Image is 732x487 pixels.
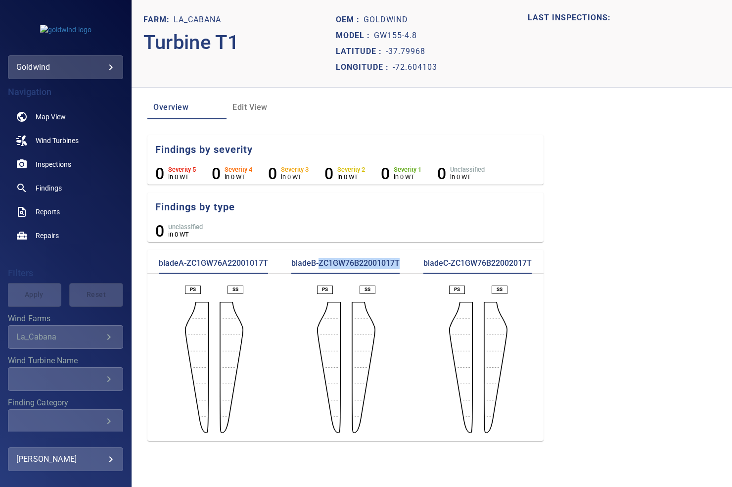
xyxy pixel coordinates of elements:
[8,87,123,97] h4: Navigation
[36,112,66,122] span: Map View
[394,166,421,173] h6: Severity 1
[232,100,300,114] span: Edit View
[291,258,400,274] p: bladeB-ZC1GW76B22001017T
[364,14,408,26] p: Goldwind
[155,222,164,241] h6: 0
[143,14,174,26] p: Farm:
[40,25,91,35] img: goldwind-logo
[8,268,123,278] h4: Filters
[225,173,252,181] p: in 0 WT
[36,183,62,193] span: Findings
[8,224,123,247] a: repairs noActive
[374,30,417,42] p: GW155-4.8
[16,332,103,341] div: La_Cabana
[143,28,336,57] p: Turbine T1
[336,46,386,57] p: Latitude :
[8,409,123,433] div: Finding Category
[324,164,365,183] li: Severity 2
[393,61,437,73] p: -72.604103
[281,166,309,173] h6: Severity 3
[268,164,277,183] h6: 0
[281,173,309,181] p: in 0 WT
[365,286,370,293] p: SS
[336,30,374,42] p: Model :
[450,166,485,173] h6: Unclassified
[168,173,196,181] p: in 0 WT
[190,286,196,293] p: PS
[324,164,333,183] h6: 0
[212,164,221,183] h6: 0
[153,100,221,114] span: Overview
[437,164,446,183] h6: 0
[168,166,196,173] h6: Severity 5
[336,14,364,26] p: Oem :
[8,315,123,323] label: Wind Farms
[155,143,544,156] h5: Findings by severity
[16,451,115,467] div: [PERSON_NAME]
[168,231,203,238] p: in 0 WT
[497,286,503,293] p: SS
[155,164,164,183] h6: 0
[212,164,252,183] li: Severity 4
[454,286,460,293] p: PS
[386,46,425,57] p: -37.79968
[174,14,221,26] p: La_Cabana
[155,200,544,214] h5: Findings by type
[322,286,328,293] p: PS
[8,200,123,224] a: reports noActive
[528,12,720,24] p: LAST INSPECTIONS:
[232,286,238,293] p: SS
[394,173,421,181] p: in 0 WT
[8,367,123,391] div: Wind Turbine Name
[381,164,390,183] h6: 0
[8,176,123,200] a: findings noActive
[8,357,123,365] label: Wind Turbine Name
[36,136,79,146] span: Wind Turbines
[8,325,123,349] div: Wind Farms
[268,164,309,183] li: Severity 3
[336,61,393,73] p: Longitude :
[337,173,365,181] p: in 0 WT
[8,105,123,129] a: map noActive
[36,159,71,169] span: Inspections
[8,129,123,152] a: windturbines noActive
[337,166,365,173] h6: Severity 2
[423,258,532,274] p: bladeC-ZC1GW76B22002017T
[155,164,196,183] li: Severity 5
[8,399,123,407] label: Finding Category
[225,166,252,173] h6: Severity 4
[36,207,60,217] span: Reports
[168,224,203,231] h6: Unclassified
[155,222,203,241] li: Unclassified
[450,173,485,181] p: in 0 WT
[16,59,115,75] div: goldwind
[8,152,123,176] a: inspections noActive
[8,55,123,79] div: goldwind
[36,231,59,241] span: Repairs
[159,258,268,274] p: bladeA-ZC1GW76A22001017T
